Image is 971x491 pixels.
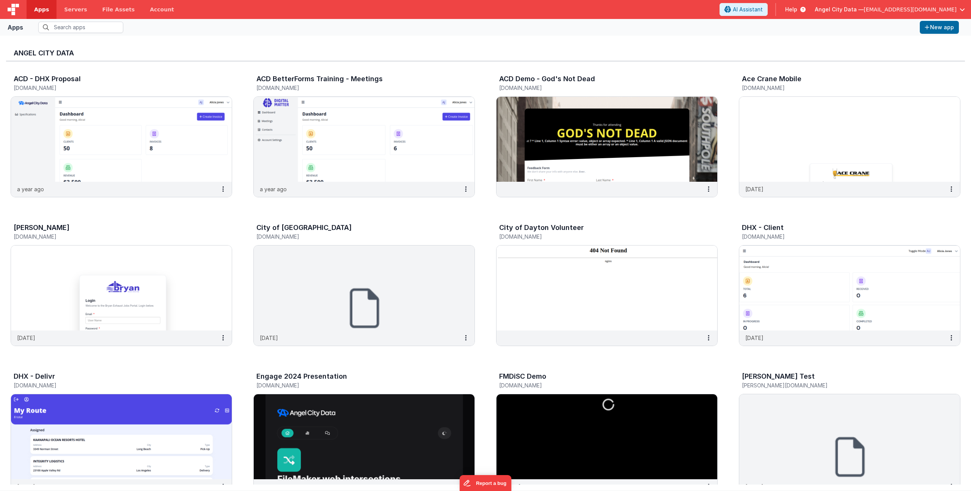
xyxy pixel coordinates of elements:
[745,334,764,342] p: [DATE]
[14,382,213,388] h5: [DOMAIN_NAME]
[17,483,35,491] p: [DATE]
[499,224,584,231] h3: City of Dayton Volunteer
[742,224,784,231] h3: DHX - Client
[499,382,699,388] h5: [DOMAIN_NAME]
[102,6,135,13] span: File Assets
[34,6,49,13] span: Apps
[256,85,456,91] h5: [DOMAIN_NAME]
[745,483,764,491] p: [DATE]
[742,373,815,380] h3: [PERSON_NAME] Test
[17,334,35,342] p: [DATE]
[14,49,957,57] h3: Angel City Data
[260,185,287,193] p: a year ago
[260,483,287,491] p: a year ago
[864,6,957,13] span: [EMAIL_ADDRESS][DOMAIN_NAME]
[742,85,941,91] h5: [DOMAIN_NAME]
[742,75,801,83] h3: Ace Crane Mobile
[745,185,764,193] p: [DATE]
[14,234,213,239] h5: [DOMAIN_NAME]
[720,3,768,16] button: AI Assistant
[14,373,55,380] h3: DHX - Delivr
[14,75,81,83] h3: ACD - DHX Proposal
[256,382,456,388] h5: [DOMAIN_NAME]
[785,6,797,13] span: Help
[499,75,595,83] h3: ACD Demo - God's Not Dead
[815,6,965,13] button: Angel City Data — [EMAIL_ADDRESS][DOMAIN_NAME]
[256,224,352,231] h3: City of [GEOGRAPHIC_DATA]
[742,382,941,388] h5: [PERSON_NAME][DOMAIN_NAME]
[815,6,864,13] span: Angel City Data —
[8,23,23,32] div: Apps
[503,483,521,491] p: [DATE]
[733,6,763,13] span: AI Assistant
[499,373,546,380] h3: FMDiSC Demo
[499,234,699,239] h5: [DOMAIN_NAME]
[14,85,213,91] h5: [DOMAIN_NAME]
[256,234,456,239] h5: [DOMAIN_NAME]
[742,234,941,239] h5: [DOMAIN_NAME]
[17,185,44,193] p: a year ago
[260,334,278,342] p: [DATE]
[256,75,383,83] h3: ACD BetterForms Training - Meetings
[460,475,512,491] iframe: Marker.io feedback button
[256,373,347,380] h3: Engage 2024 Presentation
[14,224,69,231] h3: [PERSON_NAME]
[499,85,699,91] h5: [DOMAIN_NAME]
[64,6,87,13] span: Servers
[38,22,123,33] input: Search apps
[920,21,959,34] button: New app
